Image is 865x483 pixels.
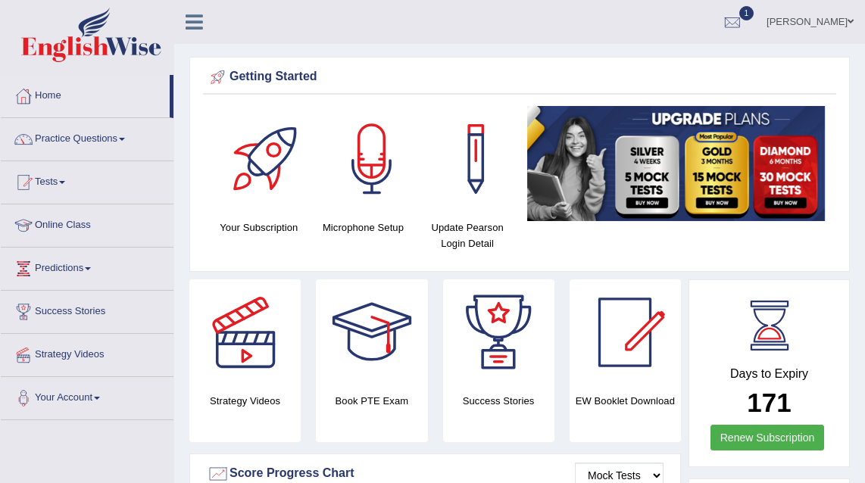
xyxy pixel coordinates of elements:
h4: Success Stories [443,393,554,409]
h4: EW Booklet Download [570,393,681,409]
a: Predictions [1,248,173,285]
a: Renew Subscription [710,425,825,450]
h4: Strategy Videos [189,393,301,409]
a: Tests [1,161,173,199]
a: Your Account [1,377,173,415]
img: small5.jpg [527,106,825,221]
a: Strategy Videos [1,334,173,372]
a: Success Stories [1,291,173,329]
h4: Your Subscription [214,220,304,235]
h4: Days to Expiry [706,367,832,381]
a: Practice Questions [1,118,173,156]
a: Online Class [1,204,173,242]
h4: Microphone Setup [319,220,408,235]
h4: Book PTE Exam [316,393,427,409]
h4: Update Pearson Login Detail [423,220,512,251]
b: 171 [747,388,791,417]
div: Getting Started [207,66,832,89]
span: 1 [739,6,754,20]
a: Home [1,75,170,113]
